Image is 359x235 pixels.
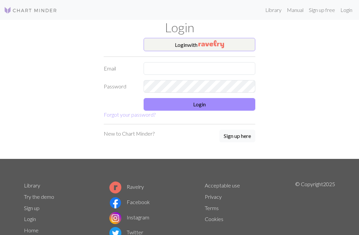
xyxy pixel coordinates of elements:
a: Library [24,182,40,188]
img: Ravelry logo [109,181,121,193]
a: Terms [205,205,219,211]
a: Instagram [109,214,149,220]
a: Acceptable use [205,182,240,188]
a: Login [24,216,36,222]
a: Forgot your password? [104,111,156,118]
label: Password [100,80,140,93]
button: Login [144,98,255,111]
a: Manual [284,3,306,17]
a: Login [338,3,355,17]
a: Home [24,227,39,233]
a: Facebook [109,199,150,205]
a: Ravelry [109,183,144,190]
a: Sign up free [306,3,338,17]
img: Facebook logo [109,197,121,209]
p: New to Chart Minder? [104,130,155,138]
h1: Login [20,20,339,35]
img: Ravelry [198,40,224,48]
a: Sign up [24,205,40,211]
a: Cookies [205,216,223,222]
button: Sign up here [219,130,255,142]
a: Library [263,3,284,17]
a: Privacy [205,193,222,200]
label: Email [100,62,140,75]
a: Try the demo [24,193,54,200]
img: Instagram logo [109,212,121,224]
button: Loginwith [144,38,255,51]
a: Sign up here [219,130,255,143]
img: Logo [4,6,57,14]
